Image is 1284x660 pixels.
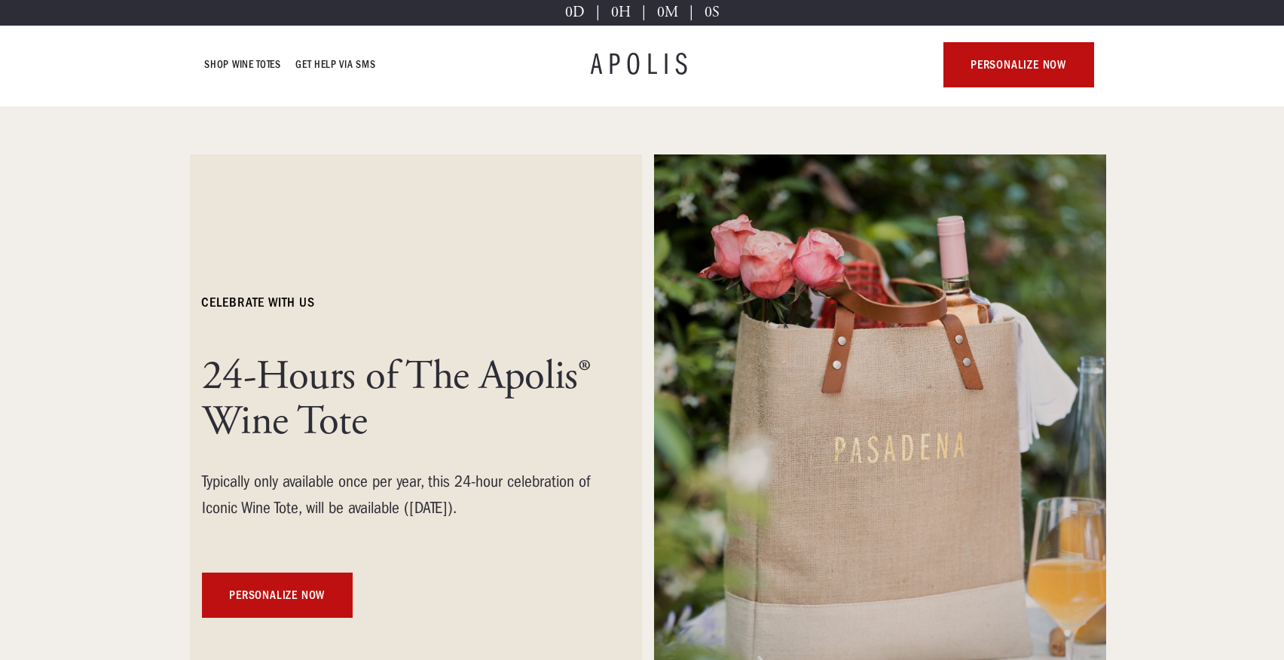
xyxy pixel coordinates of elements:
[296,56,376,74] a: GET HELP VIA SMS
[202,573,353,618] a: personalize now
[202,469,594,521] div: Typically only available once per year, this 24-hour celebration of Iconic Wine Tote, will be ava...
[202,354,594,445] h1: 24-Hours of The Apolis® Wine Tote
[591,50,693,80] a: APOLIS
[202,294,314,312] h6: celebrate with us
[943,42,1094,87] a: personalize now
[205,56,281,74] a: Shop Wine Totes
